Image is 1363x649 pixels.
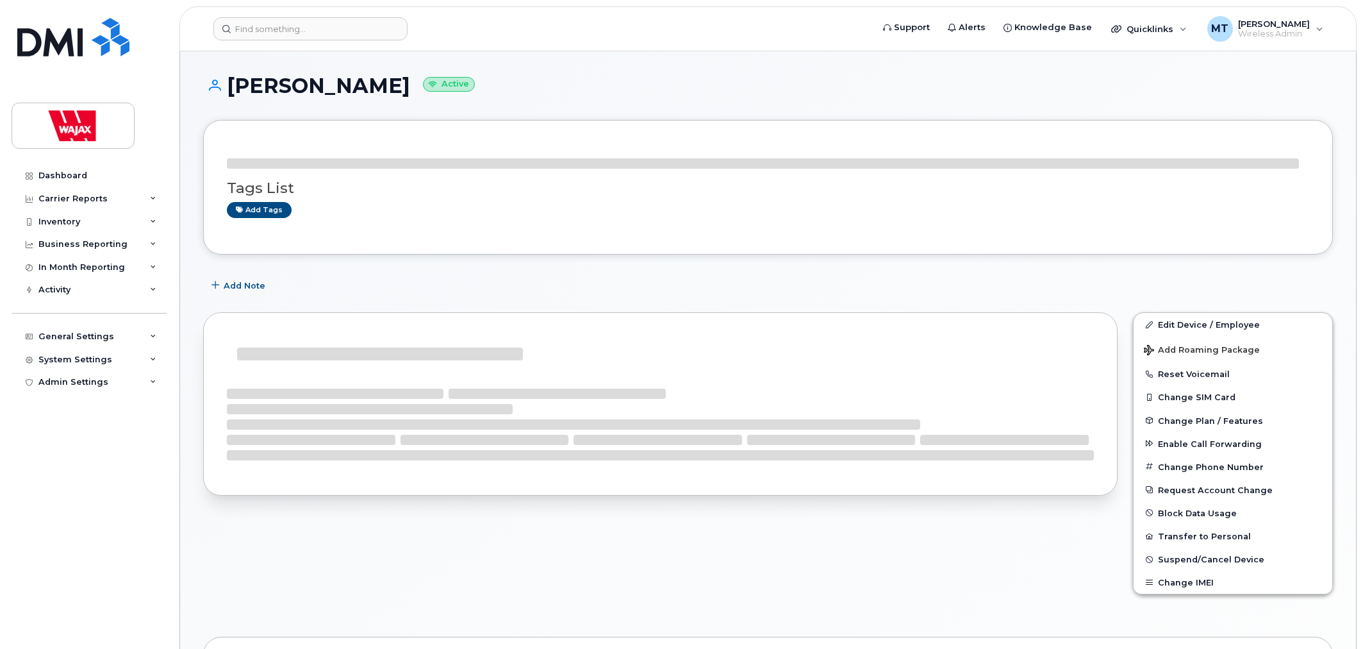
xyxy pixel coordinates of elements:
button: Change SIM Card [1134,385,1332,409]
span: Enable Call Forwarding [1158,439,1262,448]
a: Edit Device / Employee [1134,313,1332,336]
button: Suspend/Cancel Device [1134,548,1332,571]
button: Change Plan / Features [1134,409,1332,432]
button: Transfer to Personal [1134,525,1332,548]
button: Add Roaming Package [1134,336,1332,362]
small: Active [423,77,475,92]
span: Suspend/Cancel Device [1158,555,1264,564]
span: Add Note [224,280,265,292]
h1: [PERSON_NAME] [203,74,1333,97]
a: Add tags [227,202,292,218]
span: Change Plan / Features [1158,416,1263,425]
button: Change IMEI [1134,571,1332,594]
h3: Tags List [227,180,1309,196]
button: Add Note [203,274,276,297]
button: Enable Call Forwarding [1134,432,1332,455]
button: Change Phone Number [1134,455,1332,478]
button: Request Account Change [1134,478,1332,501]
button: Reset Voicemail [1134,362,1332,385]
span: Add Roaming Package [1144,345,1260,357]
button: Block Data Usage [1134,501,1332,525]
